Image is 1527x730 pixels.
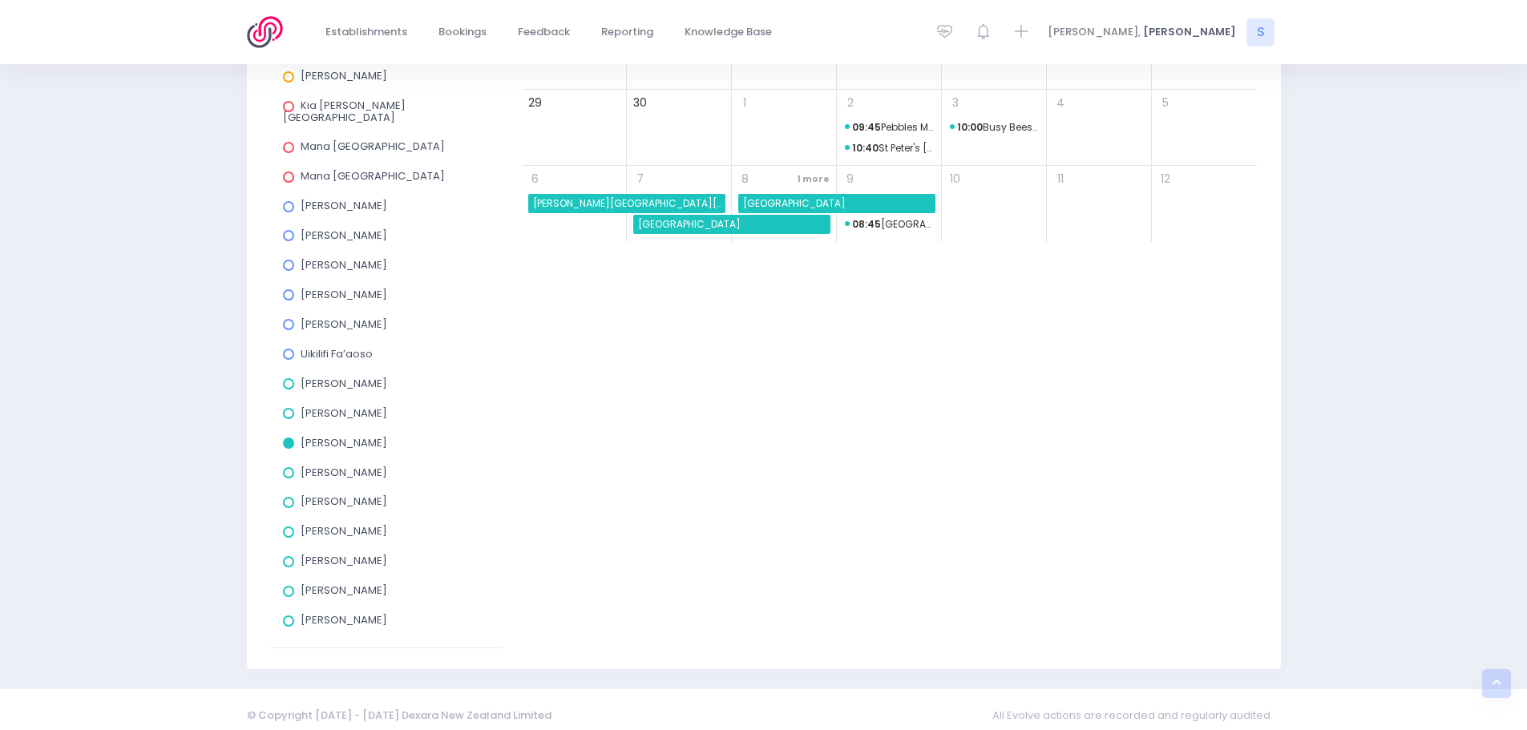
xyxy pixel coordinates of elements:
span: [PERSON_NAME] [301,465,387,480]
a: Reporting [588,17,667,48]
span: Establishments [325,24,407,40]
span: [PERSON_NAME] [301,553,387,568]
strong: 08:45 [852,217,881,231]
span: [PERSON_NAME] [1143,24,1236,40]
span: Knowledge Base [685,24,772,40]
span: 1 more [793,168,834,190]
a: Bookings [426,17,500,48]
a: Establishments [313,17,421,48]
span: Hororata School [845,215,934,234]
span: 5 [1154,92,1176,114]
span: Busy Bees Avonhead [950,118,1039,137]
span: 3 [944,92,966,114]
span: [PERSON_NAME] [301,228,387,243]
span: Kia [PERSON_NAME][GEOGRAPHIC_DATA] [283,98,406,124]
strong: 10:00 [957,120,983,134]
span: 12 [1154,168,1176,190]
span: Rolleston Christian School [531,194,725,213]
span: Mana [GEOGRAPHIC_DATA] [301,168,445,184]
span: [PERSON_NAME] [301,257,387,272]
span: [PERSON_NAME] [301,198,387,213]
span: 4 [1049,92,1071,114]
span: Pebbles Montessori [845,118,934,137]
span: Uikilifi Fa’aoso [301,346,373,361]
span: Mana [GEOGRAPHIC_DATA] [301,139,445,154]
span: 7 [629,168,651,190]
span: Weedons School [636,215,830,234]
span: [PERSON_NAME] [301,317,387,332]
span: 29 [524,92,546,114]
span: Weedons School [741,194,935,213]
span: 30 [629,92,651,114]
span: [PERSON_NAME] [301,376,387,391]
img: Logo [247,16,293,48]
span: 6 [524,168,546,190]
span: 11 [1049,168,1071,190]
span: [PERSON_NAME] [301,435,387,450]
span: Reporting [601,24,653,40]
span: © Copyright [DATE] - [DATE] Dexara New Zealand Limited [247,708,551,723]
span: Feedback [518,24,570,40]
span: [PERSON_NAME] [301,583,387,598]
span: S [1246,18,1275,46]
span: 8 [734,168,756,190]
strong: 10:40 [852,141,879,155]
strong: 09:45 [852,120,881,134]
span: [PERSON_NAME] [301,287,387,302]
span: [PERSON_NAME] [301,612,387,627]
span: 2 [839,92,861,114]
span: Bookings [438,24,487,40]
span: St Peter's Anglican Preschool [845,139,934,158]
span: [PERSON_NAME] [301,494,387,509]
span: 9 [839,168,861,190]
span: [PERSON_NAME] [301,405,387,421]
a: Feedback [505,17,584,48]
span: [PERSON_NAME] [301,68,387,83]
span: 1 [734,92,756,114]
span: 10 [944,168,966,190]
span: [PERSON_NAME] [301,523,387,538]
span: [PERSON_NAME], [1048,24,1141,40]
a: Knowledge Base [672,17,786,48]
